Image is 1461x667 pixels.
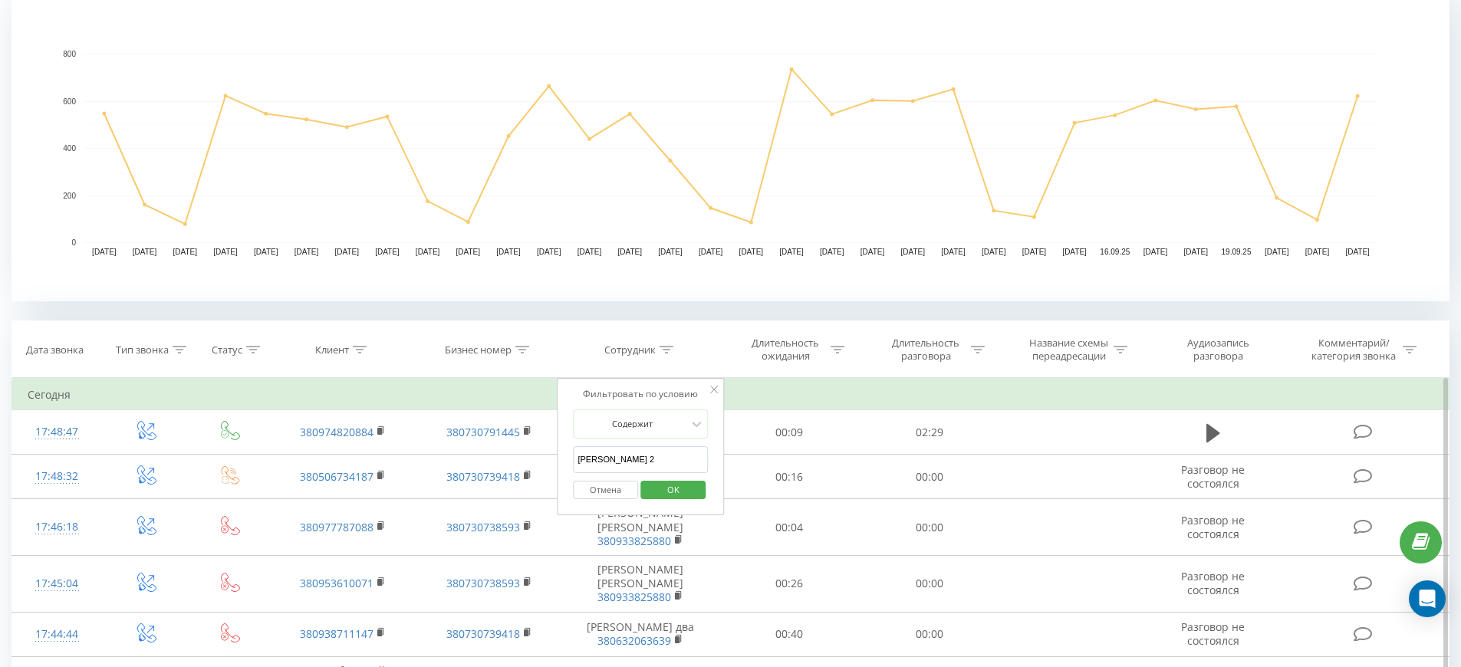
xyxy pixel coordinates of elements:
div: 17:48:32 [28,462,87,491]
td: 00:00 [860,455,1000,499]
text: [DATE] [537,248,561,256]
a: 380977787088 [300,520,373,534]
text: [DATE] [334,248,359,256]
text: [DATE] [1265,248,1289,256]
td: Сегодня [12,379,1449,410]
input: Введите значение [573,446,708,473]
div: Длительность ожидания [745,337,827,363]
div: 17:46:18 [28,512,87,542]
text: 19.09.25 [1222,248,1252,256]
text: 800 [63,50,76,58]
div: Дата звонка [26,343,84,356]
td: 00:40 [719,612,860,656]
div: Комментарий/категория звонка [1309,337,1399,363]
button: Отмена [573,481,638,500]
a: 380730738593 [446,520,520,534]
div: Open Intercom Messenger [1409,580,1446,617]
a: 380974820884 [300,425,373,439]
text: [DATE] [982,248,1006,256]
td: 00:00 [860,499,1000,556]
text: [DATE] [213,248,238,256]
text: [DATE] [1022,248,1047,256]
text: 200 [63,192,76,200]
div: Название схемы переадресации [1028,337,1110,363]
div: Бизнес номер [445,343,512,356]
text: [DATE] [456,248,481,256]
text: [DATE] [658,248,683,256]
td: [PERSON_NAME] два [562,612,719,656]
a: 380953610071 [300,576,373,590]
text: [DATE] [779,248,804,256]
text: [DATE] [254,248,278,256]
text: [DATE] [1345,248,1370,256]
span: Разговор не состоялся [1181,513,1245,541]
span: Разговор не состоялся [1181,462,1245,491]
text: 400 [63,144,76,153]
td: [PERSON_NAME] [PERSON_NAME] [562,499,719,556]
text: [DATE] [820,248,844,256]
div: Статус [212,343,242,356]
text: [DATE] [577,248,602,256]
text: [DATE] [900,248,925,256]
text: [DATE] [1143,248,1168,256]
td: 02:29 [860,410,1000,455]
text: [DATE] [496,248,521,256]
td: [PERSON_NAME] [PERSON_NAME] [562,556,719,613]
a: 380933825880 [597,590,671,604]
div: Клиент [315,343,349,356]
text: [DATE] [92,248,117,256]
td: 00:16 [719,455,860,499]
td: 00:26 [719,556,860,613]
text: [DATE] [860,248,885,256]
a: 380730739418 [446,469,520,484]
td: 00:00 [860,612,1000,656]
a: 380933825880 [597,534,671,548]
div: Фильтровать по условию [573,386,708,402]
a: 380730738593 [446,576,520,590]
text: 16.09.25 [1100,248,1130,256]
text: [DATE] [295,248,319,256]
text: [DATE] [739,248,764,256]
div: Длительность разговора [885,337,967,363]
text: [DATE] [173,248,198,256]
text: [DATE] [375,248,400,256]
div: Сотрудник [604,343,656,356]
text: [DATE] [416,248,440,256]
div: Аудиозапись разговора [1168,337,1268,363]
span: OK [652,478,695,501]
td: 00:09 [719,410,860,455]
text: [DATE] [699,248,723,256]
a: 380632063639 [597,633,671,648]
text: [DATE] [1062,248,1087,256]
div: Тип звонка [116,343,169,356]
span: Разговор не состоялся [1181,569,1245,597]
text: [DATE] [1184,248,1209,256]
span: Разговор не состоялся [1181,619,1245,648]
div: 17:44:44 [28,619,87,649]
text: [DATE] [941,248,966,256]
div: 17:45:04 [28,569,87,599]
a: 380730791445 [446,425,520,439]
td: 00:00 [860,556,1000,613]
div: 17:48:47 [28,417,87,447]
text: [DATE] [617,248,642,256]
text: 600 [63,97,76,106]
text: 0 [71,238,76,247]
td: 00:04 [719,499,860,556]
a: 380506734187 [300,469,373,484]
text: [DATE] [133,248,157,256]
text: [DATE] [1305,248,1330,256]
a: 380730739418 [446,626,520,641]
a: 380938711147 [300,626,373,641]
button: OK [640,481,706,500]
